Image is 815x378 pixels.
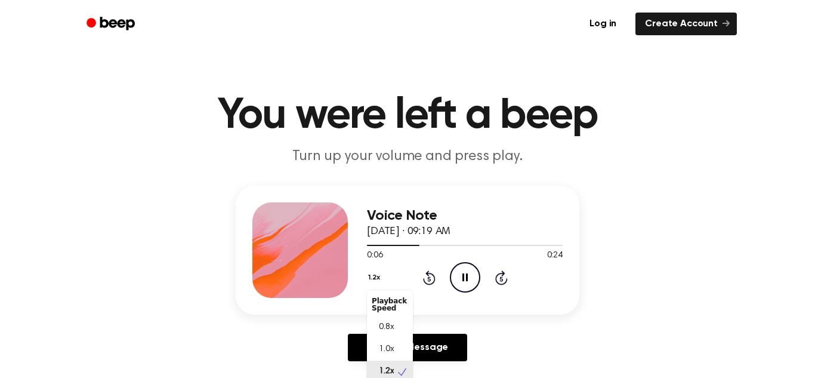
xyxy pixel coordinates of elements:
div: Playback Speed [367,293,413,316]
span: 1.2x [379,365,394,378]
button: 1.2x [367,268,384,288]
span: 0.8x [379,321,394,334]
span: 1.0x [379,343,394,356]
